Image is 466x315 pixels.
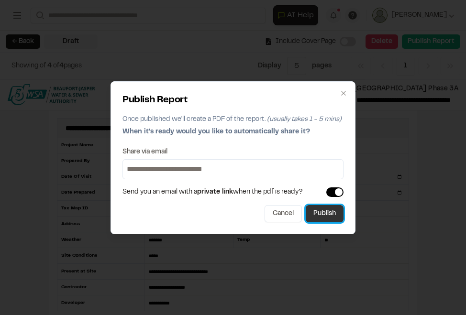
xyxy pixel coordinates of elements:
[197,189,233,195] span: private link
[122,149,167,155] label: Share via email
[122,187,303,197] span: Send you an email with a when the pdf is ready?
[306,205,344,222] button: Publish
[122,93,344,108] h2: Publish Report
[267,117,342,122] span: (usually takes 1 - 5 mins)
[122,129,310,135] span: When it's ready would you like to automatically share it?
[265,205,302,222] button: Cancel
[122,114,344,125] p: Once published we'll create a PDF of the report.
